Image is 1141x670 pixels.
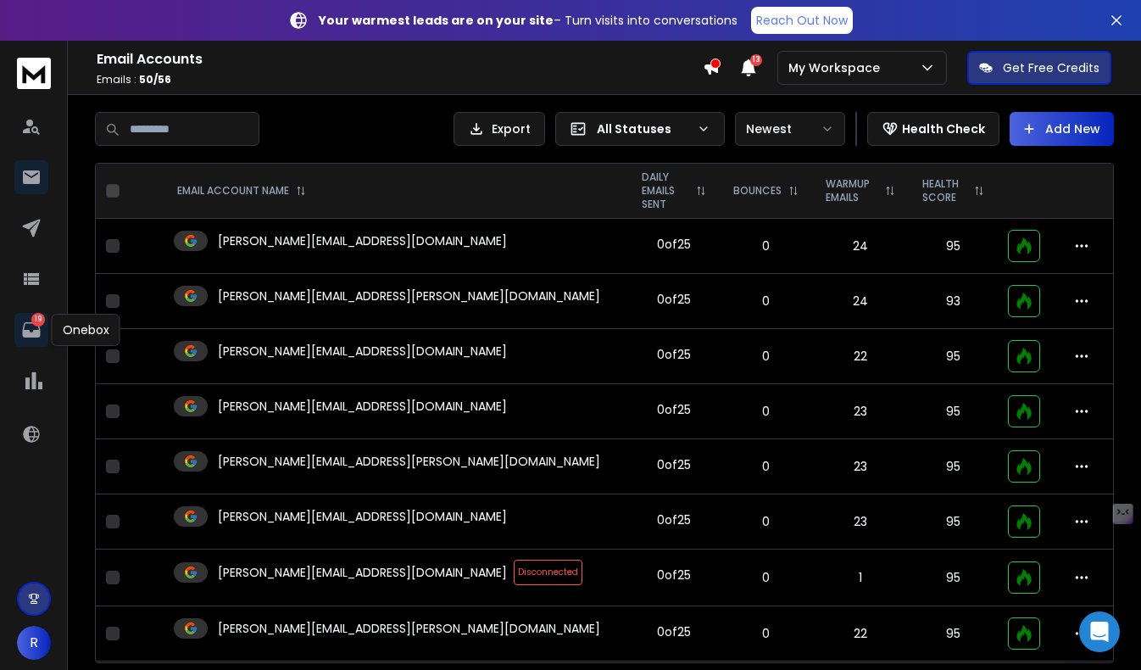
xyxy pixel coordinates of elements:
p: 0 [730,625,802,642]
p: DAILY EMAILS SENT [642,170,688,211]
div: 0 of 25 [657,511,691,528]
p: 19 [31,313,45,327]
p: Emails : [97,73,703,87]
a: 19 [14,313,48,347]
td: 24 [812,219,909,274]
p: My Workspace [788,59,887,76]
span: Disconnected [514,560,582,585]
p: [PERSON_NAME][EMAIL_ADDRESS][PERSON_NAME][DOMAIN_NAME] [218,453,600,470]
span: 13 [750,54,762,66]
p: HEALTH SCORE [922,177,967,204]
p: WARMUP EMAILS [826,177,878,204]
p: [PERSON_NAME][EMAIL_ADDRESS][PERSON_NAME][DOMAIN_NAME] [218,288,600,304]
td: 22 [812,606,909,662]
p: 0 [730,237,802,254]
button: Get Free Credits [967,51,1111,85]
td: 95 [909,219,998,274]
p: 0 [730,513,802,530]
td: 95 [909,550,998,606]
div: Open Intercom Messenger [1079,611,1120,652]
p: [PERSON_NAME][EMAIL_ADDRESS][DOMAIN_NAME] [218,232,507,249]
button: R [17,626,51,660]
strong: Your warmest leads are on your site [319,12,554,29]
p: Health Check [902,120,985,137]
div: Onebox [52,314,120,346]
td: 95 [909,439,998,494]
p: Reach Out Now [756,12,848,29]
span: 50 / 56 [139,72,171,87]
td: 1 [812,550,909,606]
p: 0 [730,403,802,420]
h1: Email Accounts [97,49,703,70]
td: 23 [812,439,909,494]
div: 0 of 25 [657,401,691,418]
td: 95 [909,329,998,384]
div: EMAIL ACCOUNT NAME [177,184,306,198]
p: [PERSON_NAME][EMAIL_ADDRESS][DOMAIN_NAME] [218,508,507,525]
td: 95 [909,384,998,439]
button: Health Check [867,112,999,146]
div: 0 of 25 [657,236,691,253]
p: 0 [730,348,802,365]
td: 24 [812,274,909,329]
td: 22 [812,329,909,384]
p: All Statuses [597,120,690,137]
div: 0 of 25 [657,346,691,363]
p: [PERSON_NAME][EMAIL_ADDRESS][PERSON_NAME][DOMAIN_NAME] [218,620,600,637]
p: BOUNCES [733,184,782,198]
button: Newest [735,112,845,146]
p: 0 [730,293,802,310]
div: 0 of 25 [657,291,691,308]
a: Reach Out Now [751,7,853,34]
p: [PERSON_NAME][EMAIL_ADDRESS][DOMAIN_NAME] [218,398,507,415]
button: Add New [1010,112,1114,146]
button: Export [454,112,545,146]
td: 23 [812,384,909,439]
td: 95 [909,606,998,662]
div: 0 of 25 [657,623,691,640]
td: 23 [812,494,909,550]
p: 0 [730,569,802,586]
p: [PERSON_NAME][EMAIL_ADDRESS][DOMAIN_NAME] [218,564,507,581]
p: Get Free Credits [1003,59,1099,76]
p: 0 [730,458,802,475]
div: 0 of 25 [657,456,691,473]
img: logo [17,58,51,89]
p: – Turn visits into conversations [319,12,737,29]
td: 93 [909,274,998,329]
p: [PERSON_NAME][EMAIL_ADDRESS][DOMAIN_NAME] [218,343,507,360]
td: 95 [909,494,998,550]
div: 0 of 25 [657,567,691,583]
